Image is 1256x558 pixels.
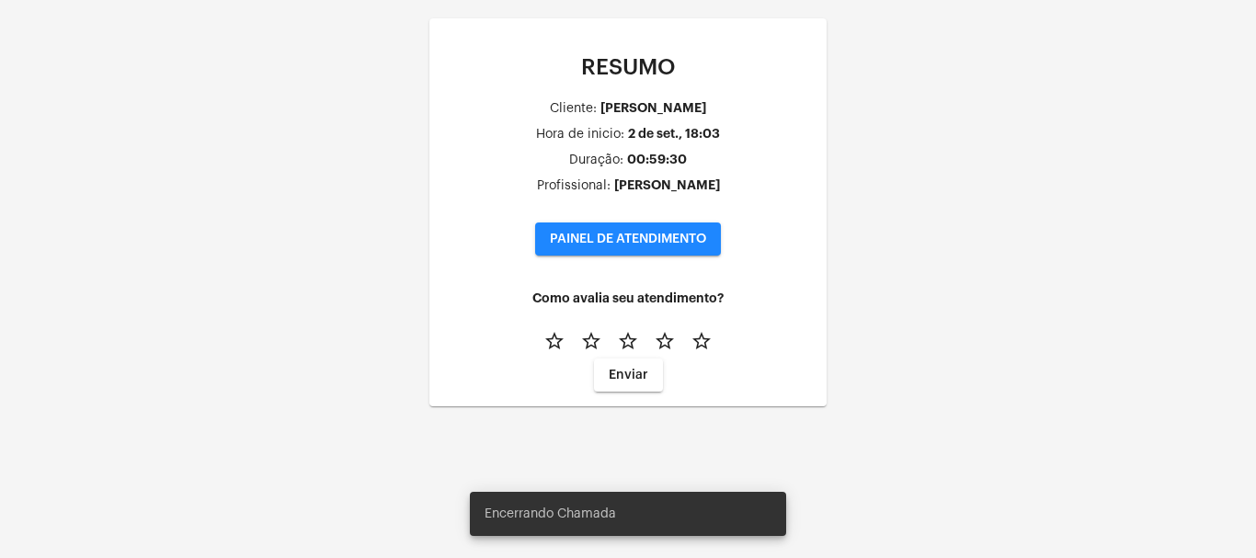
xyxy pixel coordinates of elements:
[627,153,687,166] div: 00:59:30
[628,127,720,141] div: 2 de set., 18:03
[600,101,706,115] div: [PERSON_NAME]
[537,179,611,193] div: Profissional:
[609,369,648,381] span: Enviar
[580,330,602,352] mat-icon: star_border
[535,222,721,256] button: PAINEL DE ATENDIMENTO
[691,330,713,352] mat-icon: star_border
[569,154,623,167] div: Duração:
[444,55,812,79] p: RESUMO
[485,505,616,523] span: Encerrando Chamada
[444,291,812,305] h4: Como avalia seu atendimento?
[550,102,597,116] div: Cliente:
[654,330,676,352] mat-icon: star_border
[617,330,639,352] mat-icon: star_border
[594,359,663,392] button: Enviar
[536,128,624,142] div: Hora de inicio:
[543,330,565,352] mat-icon: star_border
[550,233,706,245] span: PAINEL DE ATENDIMENTO
[614,178,720,192] div: [PERSON_NAME]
